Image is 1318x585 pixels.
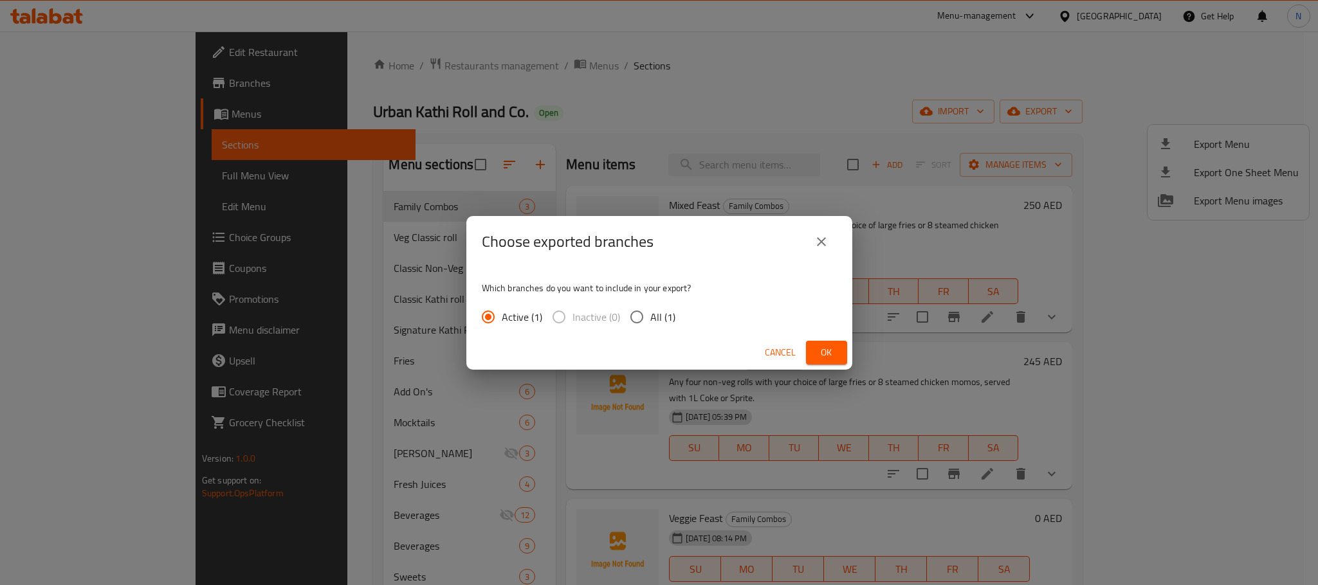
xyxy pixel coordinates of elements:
button: close [806,226,837,257]
button: Cancel [760,341,801,364]
span: Cancel [765,345,796,361]
button: Ok [806,341,847,364]
span: Active (1) [502,309,542,325]
h2: Choose exported branches [482,231,654,252]
span: Inactive (0) [572,309,620,325]
p: Which branches do you want to include in your export? [482,282,837,294]
span: Ok [816,345,837,361]
span: All (1) [650,309,675,325]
